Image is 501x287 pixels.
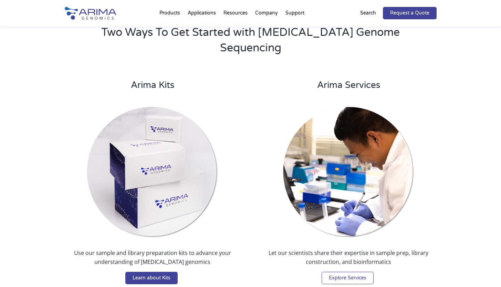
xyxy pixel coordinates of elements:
[65,7,116,20] img: Arima-Genomics-logo
[283,106,415,238] img: Arima Services_round
[261,248,436,272] p: Let our scientists share their expertise in sample prep, library construction, and bioinformatics
[65,248,240,272] p: Use our sample and library preparation kits to advance your understanding of [MEDICAL_DATA] genomics
[92,25,409,61] h2: Two Ways To Get Started with [MEDICAL_DATA] Genome Sequencing
[383,7,437,19] a: Request a Quote
[65,80,240,96] h3: Arima Kits
[360,9,376,18] p: Search
[261,80,436,96] h3: Arima Services
[322,272,374,284] a: Explore Services
[125,272,178,284] a: Learn about Kits
[86,106,218,238] img: Arima Kits_round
